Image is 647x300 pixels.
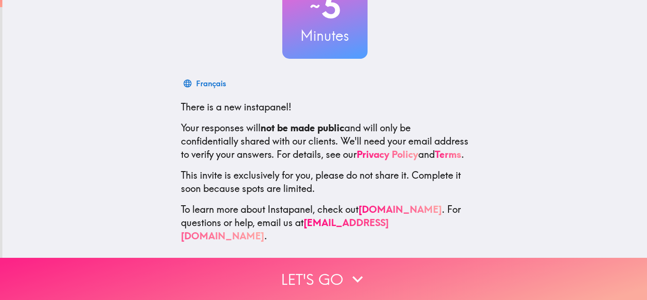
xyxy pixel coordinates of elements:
[282,26,368,45] h3: Minutes
[181,169,469,195] p: This invite is exclusively for you, please do not share it. Complete it soon because spots are li...
[435,148,461,160] a: Terms
[357,148,418,160] a: Privacy Policy
[261,122,344,134] b: not be made public
[181,101,291,113] span: There is a new instapanel!
[181,217,389,242] a: [EMAIL_ADDRESS][DOMAIN_NAME]
[359,203,442,215] a: [DOMAIN_NAME]
[181,203,469,243] p: To learn more about Instapanel, check out . For questions or help, email us at .
[181,121,469,161] p: Your responses will and will only be confidentially shared with our clients. We'll need your emai...
[196,77,226,90] div: Français
[181,74,230,93] button: Français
